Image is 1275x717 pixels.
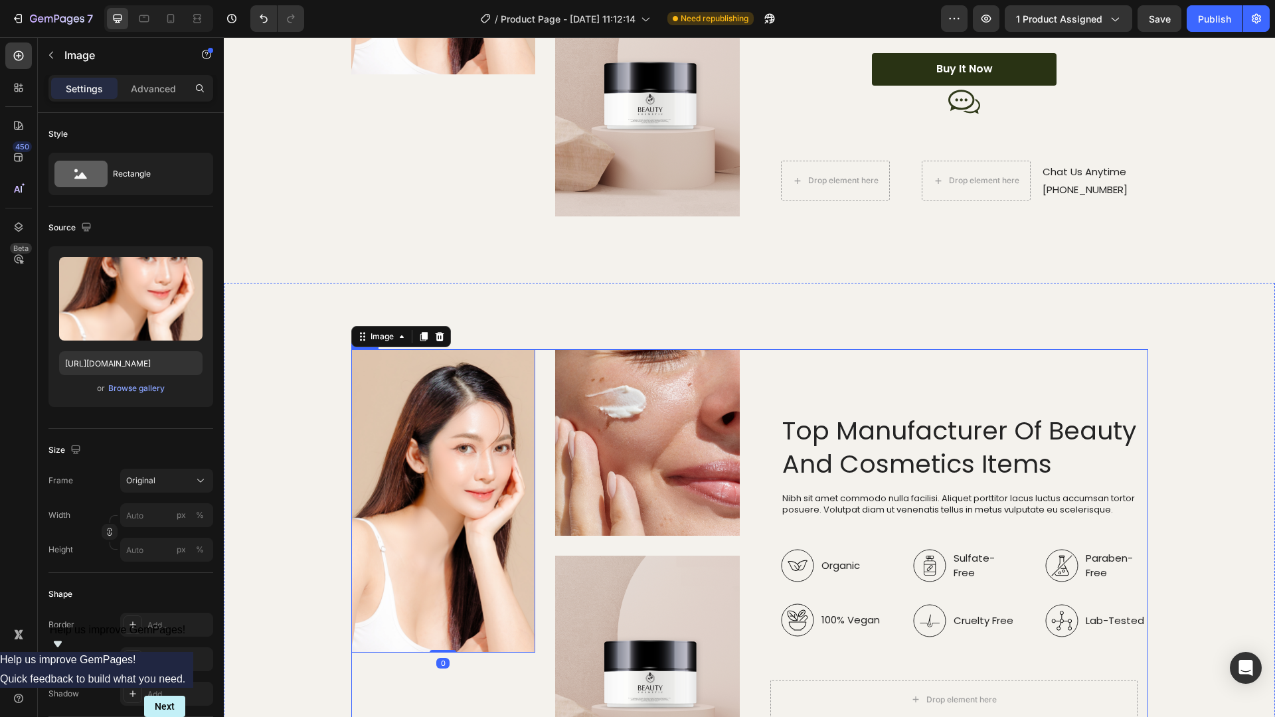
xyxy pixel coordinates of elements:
p: Nibh sit amet commodo nulla facilisi. Aliquet porttitor lacus luctus accumsan tortor posuere. Vol... [558,456,923,479]
label: Width [48,509,70,521]
div: px [177,509,186,521]
div: Buy It Now [713,25,769,39]
p: Lab-Tested [862,576,922,592]
div: Drop element here [725,138,796,149]
div: Border [48,619,74,631]
p: Chat Us Anytime [819,128,904,141]
button: 1 product assigned [1005,5,1132,32]
span: Help us improve GemPages! [50,624,186,635]
span: Original [126,475,155,487]
button: Save [1138,5,1181,32]
a: Buy It Now [648,16,833,48]
div: Beta [10,243,32,254]
div: Source [48,219,94,237]
p: Sulfate-Free [730,514,790,544]
img: gempages_458113547910513601-08073218-12f9-45e1-9a47-3713b0272ccf.png [331,312,516,499]
p: [PHONE_NUMBER] [819,146,904,159]
button: % [173,542,189,558]
p: Organic [598,521,656,536]
div: Browse gallery [108,382,165,394]
p: Paraben-Free [862,514,922,544]
span: or [97,380,105,396]
iframe: To enrich screen reader interactions, please activate Accessibility in Grammarly extension settings [224,37,1275,717]
input: px% [120,503,213,527]
button: Show survey - Help us improve GemPages! [50,624,186,652]
div: Drop element here [584,138,655,149]
div: Rectangle [113,159,194,189]
div: 450 [13,141,32,152]
button: Browse gallery [108,382,165,395]
label: Height [48,544,73,556]
div: Publish [1198,12,1231,26]
div: px [177,544,186,556]
div: Style [48,128,68,140]
button: px [192,542,208,558]
div: Size [48,441,84,459]
span: 1 product assigned [1016,12,1102,26]
p: Advanced [131,82,176,96]
button: Publish [1187,5,1242,32]
img: preview-image [59,257,203,341]
div: % [196,544,204,556]
p: 100% Vegan [598,576,656,591]
div: Undo/Redo [250,5,304,32]
div: Drop element here [703,657,773,668]
div: Shape [48,588,72,600]
input: px% [120,538,213,562]
span: / [495,12,498,26]
input: https://example.com/image.jpg [59,351,203,375]
div: % [196,509,204,521]
label: Frame [48,475,73,487]
button: px [192,507,208,523]
p: 7 [87,11,93,27]
span: Need republishing [681,13,748,25]
img: gempages_458113547910513601-781fddb3-0776-4ee5-9aaa-ce85bd32b07f.png [127,312,312,615]
h2: Top Manufacturer Of Beauty And Cosmetics Items [557,376,924,444]
button: Original [120,469,213,493]
div: Open Intercom Messenger [1230,652,1262,684]
div: Image [144,293,173,305]
p: Image [64,47,177,63]
div: Add... [147,619,210,631]
p: Settings [66,82,103,96]
div: 0 [212,621,226,631]
button: 7 [5,5,99,32]
button: % [173,507,189,523]
span: Save [1149,13,1171,25]
p: Cruelty Free [730,576,790,592]
span: Product Page - [DATE] 11:12:14 [501,12,636,26]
